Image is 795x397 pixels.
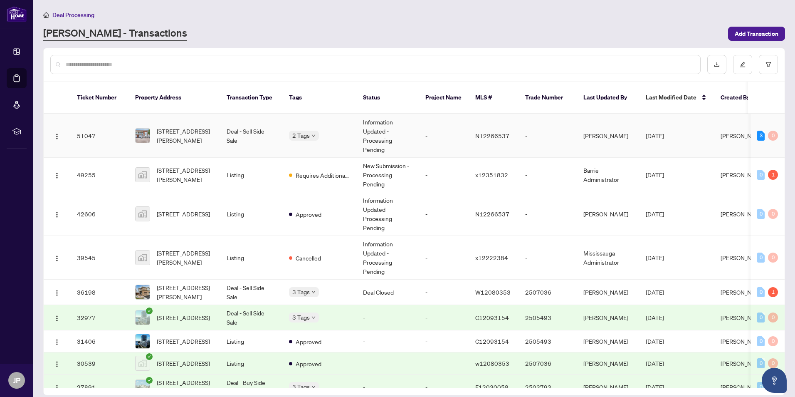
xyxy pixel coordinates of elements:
[768,131,778,141] div: 0
[518,82,577,114] th: Trade Number
[136,168,150,182] img: thumbnail-img
[220,82,282,114] th: Transaction Type
[54,255,60,262] img: Logo
[128,82,220,114] th: Property Address
[54,339,60,345] img: Logo
[757,253,765,263] div: 0
[768,336,778,346] div: 0
[311,290,316,294] span: down
[282,82,356,114] th: Tags
[419,82,469,114] th: Project Name
[419,114,469,158] td: -
[475,360,509,367] span: w12080353
[733,55,752,74] button: edit
[157,209,210,218] span: [STREET_ADDRESS]
[721,171,765,179] span: [PERSON_NAME]
[220,305,282,330] td: Deal - Sell Side Sale
[356,280,419,305] td: Deal Closed
[70,330,128,352] td: 31406
[721,210,765,218] span: [PERSON_NAME]
[50,251,64,264] button: Logo
[762,368,787,393] button: Open asap
[146,308,153,314] span: check-circle
[518,305,577,330] td: 2505493
[768,287,778,297] div: 1
[475,254,508,261] span: x12222384
[475,210,509,218] span: N12266537
[475,337,509,345] span: C12093154
[70,352,128,375] td: 30539
[475,288,511,296] span: W12080353
[50,311,64,324] button: Logo
[70,305,128,330] td: 32977
[419,158,469,192] td: -
[721,254,765,261] span: [PERSON_NAME]
[136,356,150,370] img: thumbnail-img
[157,313,210,322] span: [STREET_ADDRESS]
[518,192,577,236] td: -
[518,114,577,158] td: -
[757,170,765,180] div: 0
[50,380,64,394] button: Logo
[577,236,639,280] td: Mississauga Administrator
[311,385,316,389] span: down
[356,114,419,158] td: Information Updated - Processing Pending
[757,209,765,219] div: 0
[518,330,577,352] td: 2505493
[577,114,639,158] td: [PERSON_NAME]
[577,158,639,192] td: Barrie Administrator
[136,285,150,299] img: thumbnail-img
[740,62,746,67] span: edit
[54,315,60,322] img: Logo
[136,380,150,394] img: thumbnail-img
[646,383,664,391] span: [DATE]
[70,236,128,280] td: 39545
[356,158,419,192] td: New Submission - Processing Pending
[757,336,765,346] div: 0
[475,314,509,321] span: C12093154
[768,170,778,180] div: 1
[50,207,64,221] button: Logo
[136,334,150,348] img: thumbnail-img
[721,288,765,296] span: [PERSON_NAME]
[475,171,508,179] span: x12351832
[646,132,664,139] span: [DATE]
[220,192,282,236] td: Listing
[356,192,419,236] td: Information Updated - Processing Pending
[714,62,720,67] span: download
[136,310,150,325] img: thumbnail-img
[220,330,282,352] td: Listing
[70,192,128,236] td: 42606
[157,378,213,396] span: [STREET_ADDRESS][PERSON_NAME][PERSON_NAME]
[157,359,210,368] span: [STREET_ADDRESS]
[419,280,469,305] td: -
[311,134,316,138] span: down
[419,236,469,280] td: -
[721,360,765,367] span: [PERSON_NAME]
[296,359,321,368] span: Approved
[220,280,282,305] td: Deal - Sell Side Sale
[646,314,664,321] span: [DATE]
[419,305,469,330] td: -
[768,253,778,263] div: 0
[469,82,518,114] th: MLS #
[136,129,150,143] img: thumbnail-img
[721,132,765,139] span: [PERSON_NAME]
[356,82,419,114] th: Status
[296,210,321,219] span: Approved
[646,254,664,261] span: [DATE]
[292,313,310,322] span: 3 Tags
[768,209,778,219] div: 0
[765,62,771,67] span: filter
[577,280,639,305] td: [PERSON_NAME]
[157,166,213,184] span: [STREET_ADDRESS][PERSON_NAME]
[220,236,282,280] td: Listing
[136,207,150,221] img: thumbnail-img
[52,11,94,19] span: Deal Processing
[768,313,778,323] div: 0
[43,26,187,41] a: [PERSON_NAME] - Transactions
[50,129,64,142] button: Logo
[356,330,419,352] td: -
[220,158,282,192] td: Listing
[356,305,419,330] td: -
